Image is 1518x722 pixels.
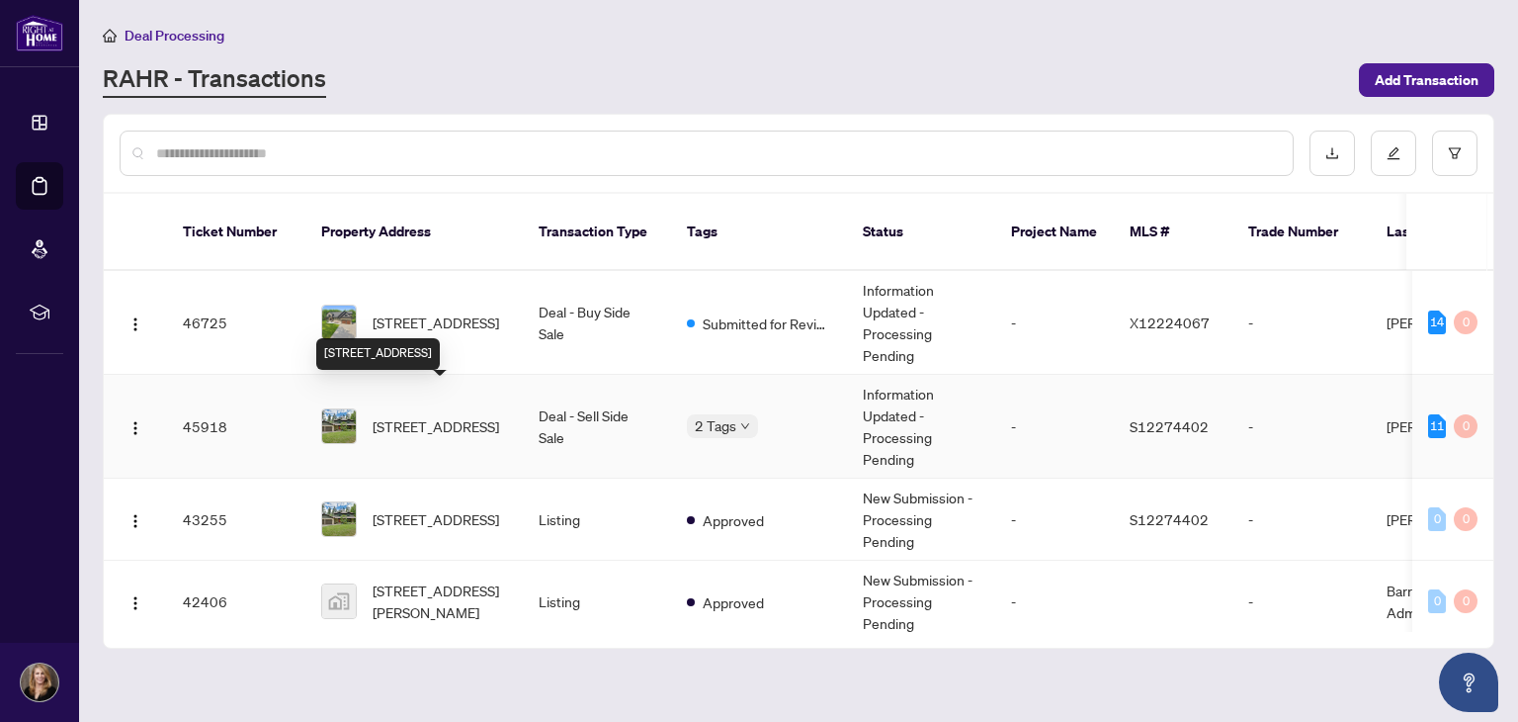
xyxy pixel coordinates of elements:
[523,194,671,271] th: Transaction Type
[1232,375,1371,479] td: -
[995,561,1114,643] td: -
[847,194,995,271] th: Status
[523,375,671,479] td: Deal - Sell Side Sale
[1454,507,1477,531] div: 0
[1454,311,1477,334] div: 0
[1432,131,1477,176] button: filter
[1428,414,1446,438] div: 11
[995,271,1114,375] td: -
[1325,146,1339,160] span: download
[373,580,507,623] span: [STREET_ADDRESS][PERSON_NAME]
[1454,414,1477,438] div: 0
[167,375,305,479] td: 45918
[167,271,305,375] td: 46725
[1232,271,1371,375] td: -
[167,194,305,271] th: Ticket Number
[125,27,224,45] span: Deal Processing
[305,194,523,271] th: Property Address
[1114,194,1232,271] th: MLS #
[847,479,995,561] td: New Submission - Processing Pending
[120,503,151,535] button: Logo
[1359,63,1494,97] button: Add Transaction
[847,271,995,375] td: Information Updated - Processing Pending
[167,479,305,561] td: 43255
[995,479,1114,561] td: -
[1232,194,1371,271] th: Trade Number
[16,15,63,51] img: logo
[322,306,356,339] img: thumbnail-img
[127,513,143,529] img: Logo
[373,415,499,437] span: [STREET_ADDRESS]
[1428,589,1446,613] div: 0
[103,62,326,98] a: RAHR - Transactions
[322,585,356,618] img: thumbnail-img
[1454,589,1477,613] div: 0
[1130,510,1209,528] span: S12274402
[21,664,58,701] img: Profile Icon
[103,29,117,43] span: home
[322,502,356,536] img: thumbnail-img
[167,561,305,643] td: 42406
[1309,131,1355,176] button: download
[120,307,151,338] button: Logo
[373,508,499,530] span: [STREET_ADDRESS]
[847,375,995,479] td: Information Updated - Processing Pending
[1428,311,1446,334] div: 14
[316,338,440,370] div: [STREET_ADDRESS]
[1232,561,1371,643] td: -
[1448,146,1462,160] span: filter
[695,414,736,437] span: 2 Tags
[373,312,499,333] span: [STREET_ADDRESS]
[671,194,847,271] th: Tags
[1375,64,1478,96] span: Add Transaction
[740,421,750,431] span: down
[703,313,831,334] span: Submitted for Review
[1371,131,1416,176] button: edit
[523,271,671,375] td: Deal - Buy Side Sale
[703,509,764,531] span: Approved
[523,479,671,561] td: Listing
[1130,314,1210,331] span: X12224067
[1428,507,1446,531] div: 0
[120,410,151,442] button: Logo
[1387,146,1400,160] span: edit
[1232,479,1371,561] td: -
[995,194,1114,271] th: Project Name
[1439,653,1498,712] button: Open asap
[703,591,764,613] span: Approved
[120,586,151,617] button: Logo
[523,561,671,643] td: Listing
[127,595,143,611] img: Logo
[322,409,356,443] img: thumbnail-img
[847,561,995,643] td: New Submission - Processing Pending
[1130,417,1209,435] span: S12274402
[995,375,1114,479] td: -
[127,420,143,436] img: Logo
[127,316,143,332] img: Logo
